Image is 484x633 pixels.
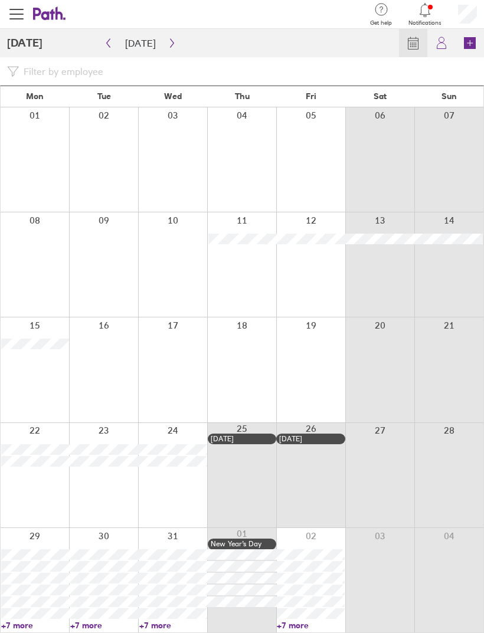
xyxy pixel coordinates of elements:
div: [DATE] [211,435,274,443]
span: Wed [164,91,182,101]
a: +7 more [277,620,345,631]
a: +7 more [139,620,207,631]
a: +7 more [1,620,69,631]
span: Tue [97,91,111,101]
span: Sun [442,91,457,101]
input: Filter by employee [19,61,477,82]
span: Thu [235,91,250,101]
div: [DATE] [279,435,342,443]
span: Sat [374,91,387,101]
a: +7 more [70,620,138,631]
a: Notifications [408,2,442,27]
div: New Year’s Day [211,540,274,548]
button: [DATE] [116,34,165,53]
span: Notifications [408,19,442,27]
span: Mon [26,91,44,101]
span: Get help [370,19,392,27]
span: Fri [306,91,316,101]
